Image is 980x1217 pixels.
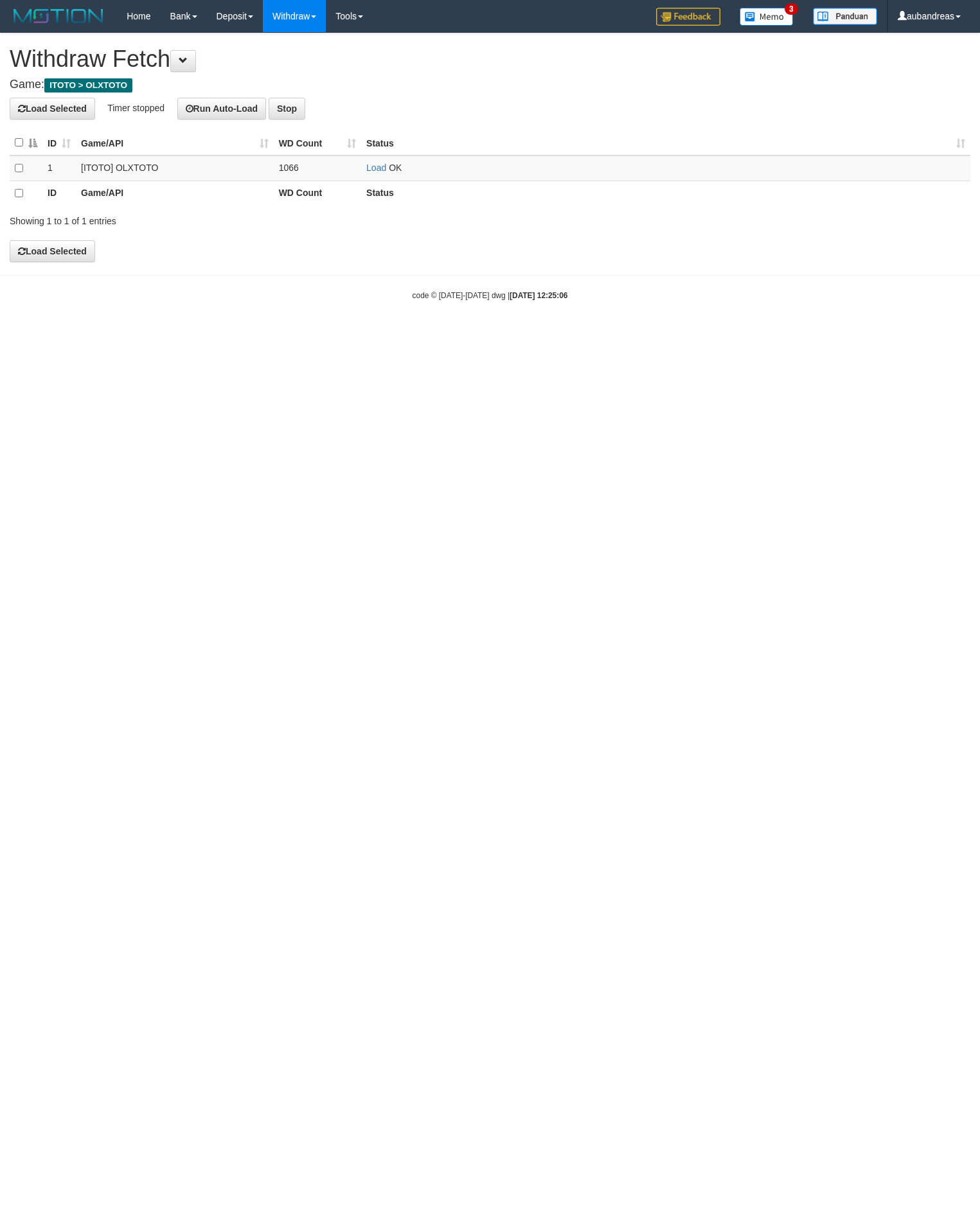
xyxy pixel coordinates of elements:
[10,98,95,120] button: Load Selected
[10,78,970,91] h4: Game:
[413,291,568,300] small: code © [DATE]-[DATE] dwg |
[366,163,386,173] a: Load
[76,155,274,181] td: [ITOTO] OLXTOTO
[389,163,402,173] span: OK
[42,130,76,155] th: ID: activate to sort column ascending
[740,8,794,26] img: Button%20Memo.svg
[42,181,76,206] th: ID
[76,130,274,155] th: Game/API: activate to sort column ascending
[269,98,305,120] button: Stop
[10,46,970,72] h1: Withdraw Fetch
[361,130,970,155] th: Status: activate to sort column ascending
[656,8,720,26] img: Feedback.jpg
[42,155,76,181] td: 1
[177,98,267,120] button: Run Auto-Load
[361,181,970,206] th: Status
[107,102,165,112] span: Timer stopped
[510,291,567,300] strong: [DATE] 12:25:06
[279,163,299,173] span: 1066
[785,3,798,15] span: 3
[274,181,361,206] th: WD Count
[274,130,361,155] th: WD Count: activate to sort column ascending
[10,240,95,262] button: Load Selected
[813,8,877,25] img: panduan.png
[10,209,398,227] div: Showing 1 to 1 of 1 entries
[76,181,274,206] th: Game/API
[44,78,132,93] span: ITOTO > OLXTOTO
[10,6,107,26] img: MOTION_logo.png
